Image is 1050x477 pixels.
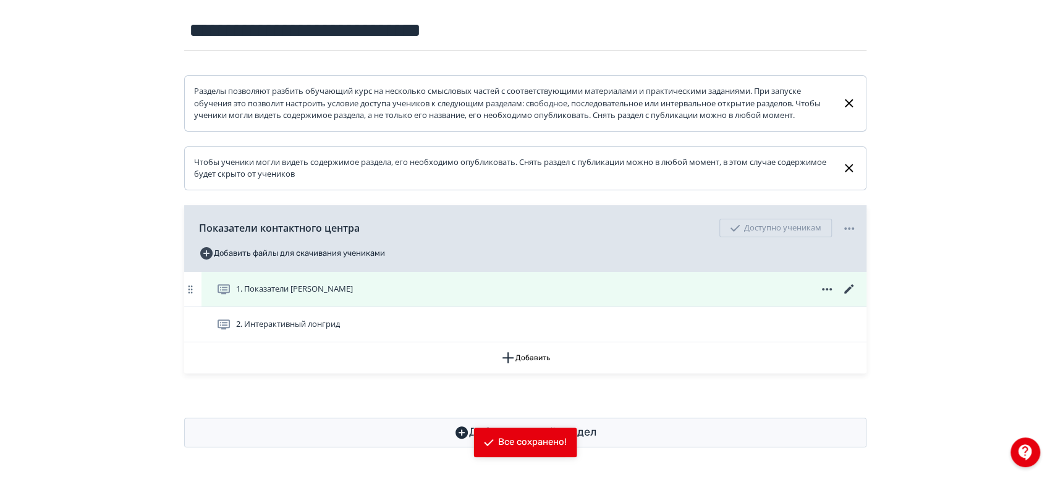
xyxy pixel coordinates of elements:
div: 2. Интерактивный лонгрид [184,307,866,342]
div: Чтобы ученики могли видеть содержимое раздела, его необходимо опубликовать. Снять раздел с публик... [194,156,832,180]
span: Показатели контактного центра [199,221,360,235]
div: Доступно ученикам [719,219,832,237]
button: Добавить файлы для скачивания учениками [199,243,385,263]
div: Разделы позволяют разбить обучающий курс на несколько смысловых частей с соответствующими материа... [194,85,832,122]
button: Добавить новый раздел [184,418,866,447]
button: Добавить [184,342,866,373]
span: 2. Интерактивный лонгрид [236,318,340,331]
div: Все сохранено! [498,436,567,449]
div: 1. Показатели [PERSON_NAME] [184,272,866,307]
span: 1. Показатели КЦ [236,283,353,295]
